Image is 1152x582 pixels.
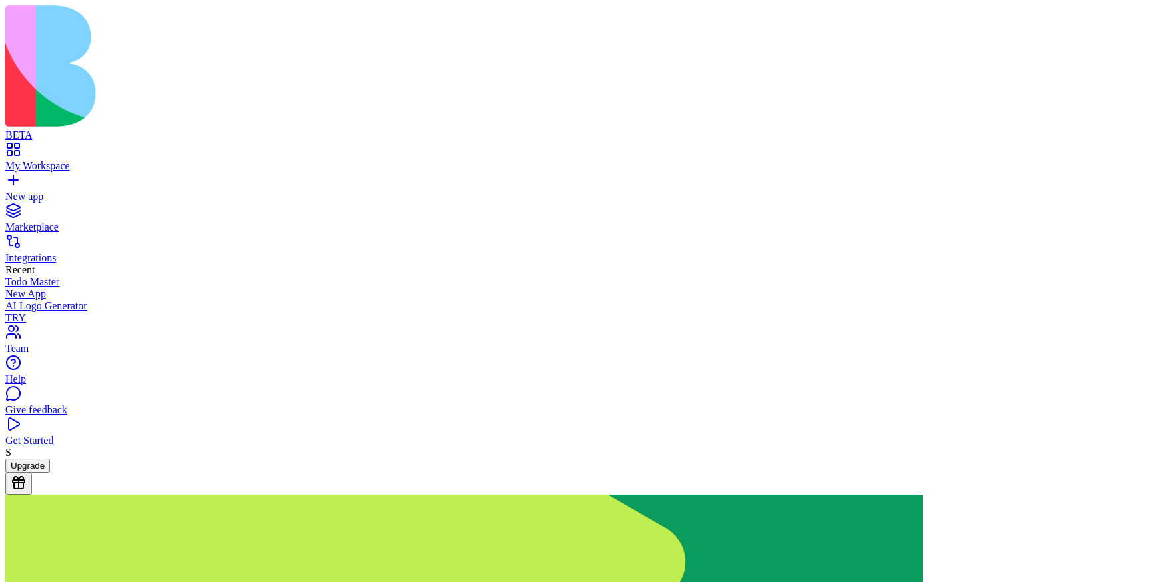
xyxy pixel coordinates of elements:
a: Todo Master [5,276,1147,288]
a: New app [5,179,1147,203]
div: Team [5,343,1147,355]
a: Get Started [5,423,1147,447]
div: AI Logo Generator [5,300,1147,312]
a: Integrations [5,240,1147,264]
div: New app [5,191,1147,203]
span: S [5,447,11,458]
a: Give feedback [5,392,1147,416]
a: New App [5,288,1147,300]
a: BETA [5,117,1147,141]
div: My Workspace [5,160,1147,172]
div: Integrations [5,252,1147,264]
div: TRY [5,312,1147,324]
a: Marketplace [5,209,1147,233]
span: Recent [5,264,35,275]
button: Upgrade [5,459,50,473]
div: Help [5,373,1147,385]
a: Team [5,331,1147,355]
div: Get Started [5,435,1147,447]
div: BETA [5,129,1147,141]
a: My Workspace [5,148,1147,172]
div: Marketplace [5,221,1147,233]
a: Help [5,361,1147,385]
img: logo [5,5,541,127]
a: Upgrade [5,459,50,471]
a: AI Logo GeneratorTRY [5,300,1147,324]
div: Give feedback [5,404,1147,416]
